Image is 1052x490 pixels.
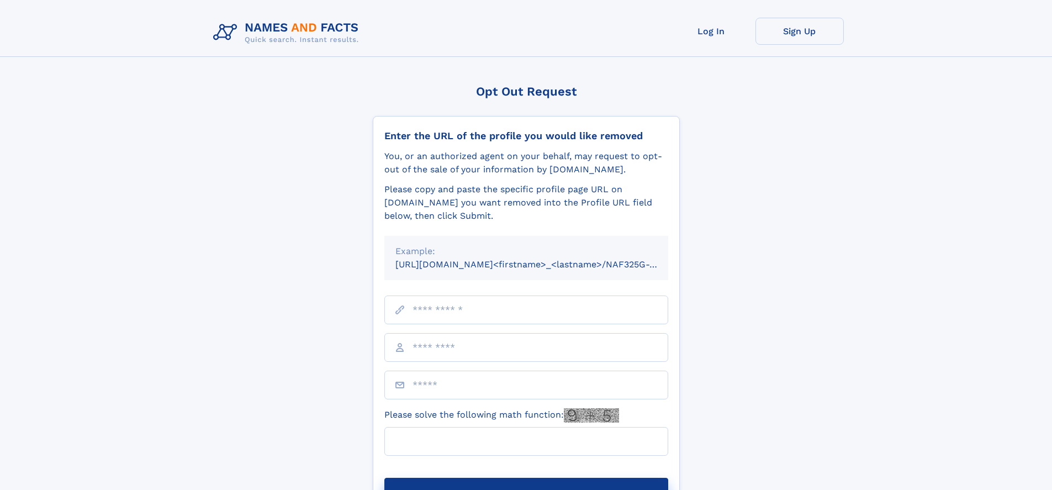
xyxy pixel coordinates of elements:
[667,18,755,45] a: Log In
[384,130,668,142] div: Enter the URL of the profile you would like removed
[373,85,680,98] div: Opt Out Request
[384,183,668,223] div: Please copy and paste the specific profile page URL on [DOMAIN_NAME] you want removed into the Pr...
[209,18,368,48] img: Logo Names and Facts
[395,245,657,258] div: Example:
[755,18,844,45] a: Sign Up
[384,150,668,176] div: You, or an authorized agent on your behalf, may request to opt-out of the sale of your informatio...
[384,408,619,423] label: Please solve the following math function:
[395,259,689,270] small: [URL][DOMAIN_NAME]<firstname>_<lastname>/NAF325G-xxxxxxxx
